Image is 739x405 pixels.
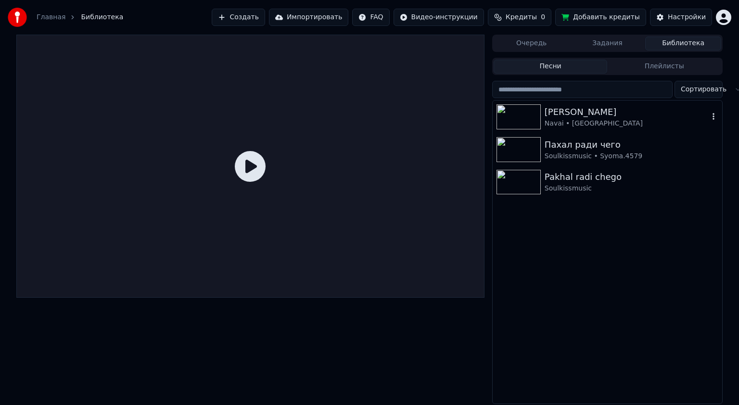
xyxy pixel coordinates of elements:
button: Песни [494,60,608,74]
span: 0 [541,13,545,22]
span: Кредиты [506,13,537,22]
button: FAQ [352,9,389,26]
button: Задания [570,37,646,51]
div: Pakhal radi chego [545,170,718,184]
div: [PERSON_NAME] [545,105,709,119]
a: Главная [37,13,65,22]
button: Импортировать [269,9,349,26]
nav: breadcrumb [37,13,123,22]
button: Плейлисты [607,60,721,74]
span: Библиотека [81,13,123,22]
img: youka [8,8,27,27]
button: Видео-инструкции [394,9,484,26]
button: Кредиты0 [488,9,551,26]
div: Настройки [668,13,706,22]
div: Navai • [GEOGRAPHIC_DATA] [545,119,709,128]
div: Soulkissmusic [545,184,718,193]
button: Добавить кредиты [555,9,646,26]
button: Очередь [494,37,570,51]
div: Пахал ради чего [545,138,718,152]
div: Soulkissmusic • Syoma.4579 [545,152,718,161]
button: Создать [212,9,265,26]
button: Библиотека [645,37,721,51]
button: Настройки [650,9,712,26]
span: Сортировать [681,85,726,94]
